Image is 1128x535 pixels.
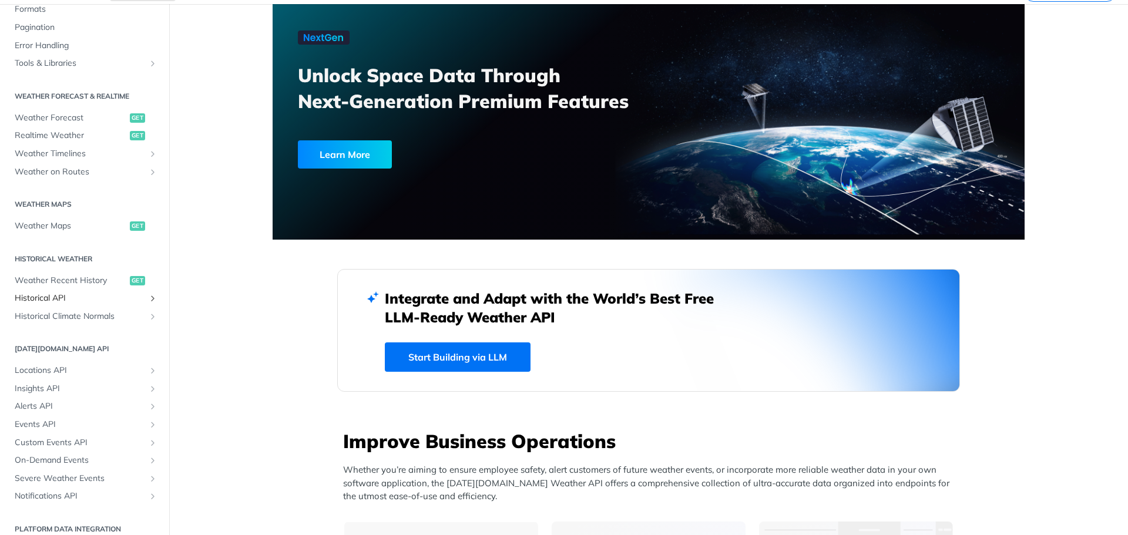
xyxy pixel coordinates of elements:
img: NextGen [298,31,350,45]
span: Historical Climate Normals [15,311,145,322]
span: get [130,131,145,140]
a: Insights APIShow subpages for Insights API [9,380,160,398]
a: Historical Climate NormalsShow subpages for Historical Climate Normals [9,308,160,325]
a: Weather TimelinesShow subpages for Weather Timelines [9,145,160,163]
span: Realtime Weather [15,130,127,142]
a: Historical APIShow subpages for Historical API [9,290,160,307]
p: Whether you’re aiming to ensure employee safety, alert customers of future weather events, or inc... [343,463,960,503]
a: Weather Recent Historyget [9,272,160,290]
button: Show subpages for On-Demand Events [148,456,157,465]
h2: Platform DATA integration [9,524,160,534]
span: Custom Events API [15,437,145,449]
h2: [DATE][DOMAIN_NAME] API [9,344,160,354]
span: Locations API [15,365,145,376]
button: Show subpages for Alerts API [148,402,157,411]
span: Notifications API [15,490,145,502]
h2: Integrate and Adapt with the World’s Best Free LLM-Ready Weather API [385,289,731,327]
span: get [130,276,145,285]
button: Show subpages for Tools & Libraries [148,59,157,68]
h2: Historical Weather [9,254,160,264]
a: Realtime Weatherget [9,127,160,144]
a: Formats [9,1,160,18]
h3: Improve Business Operations [343,428,960,454]
span: Weather Maps [15,220,127,232]
span: Tools & Libraries [15,58,145,69]
span: get [130,113,145,123]
a: On-Demand EventsShow subpages for On-Demand Events [9,452,160,469]
button: Show subpages for Severe Weather Events [148,474,157,483]
span: Historical API [15,292,145,304]
button: Show subpages for Custom Events API [148,438,157,447]
span: get [130,221,145,231]
span: Severe Weather Events [15,473,145,484]
span: Weather Timelines [15,148,145,160]
a: Alerts APIShow subpages for Alerts API [9,398,160,415]
span: Weather Recent History [15,275,127,287]
a: Weather on RoutesShow subpages for Weather on Routes [9,163,160,181]
button: Show subpages for Notifications API [148,492,157,501]
a: Error Handling [9,37,160,55]
button: Show subpages for Historical Climate Normals [148,312,157,321]
button: Show subpages for Events API [148,420,157,429]
h2: Weather Forecast & realtime [9,91,160,102]
span: Insights API [15,383,145,395]
h2: Weather Maps [9,199,160,210]
span: On-Demand Events [15,455,145,466]
a: Learn More [298,140,589,169]
span: Formats [15,4,157,15]
a: Weather Forecastget [9,109,160,127]
button: Show subpages for Insights API [148,384,157,393]
span: Error Handling [15,40,157,52]
span: Events API [15,419,145,430]
a: Locations APIShow subpages for Locations API [9,362,160,379]
span: Weather Forecast [15,112,127,124]
button: Show subpages for Weather on Routes [148,167,157,177]
a: Severe Weather EventsShow subpages for Severe Weather Events [9,470,160,487]
button: Show subpages for Locations API [148,366,157,375]
span: Weather on Routes [15,166,145,178]
span: Pagination [15,22,157,33]
span: Alerts API [15,401,145,412]
a: Notifications APIShow subpages for Notifications API [9,487,160,505]
a: Pagination [9,19,160,36]
button: Show subpages for Historical API [148,294,157,303]
h3: Unlock Space Data Through Next-Generation Premium Features [298,62,662,114]
a: Tools & LibrariesShow subpages for Tools & Libraries [9,55,160,72]
button: Show subpages for Weather Timelines [148,149,157,159]
a: Events APIShow subpages for Events API [9,416,160,433]
a: Weather Mapsget [9,217,160,235]
div: Learn More [298,140,392,169]
a: Start Building via LLM [385,342,531,372]
a: Custom Events APIShow subpages for Custom Events API [9,434,160,452]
